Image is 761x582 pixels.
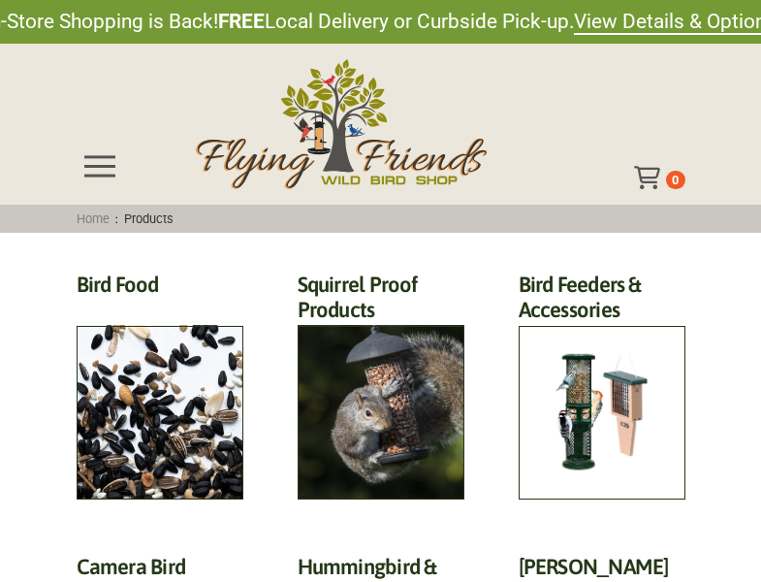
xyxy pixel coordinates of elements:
[196,59,487,189] img: Flying Friends Wild Bird Shop Logo
[70,211,115,226] a: Home
[298,272,464,334] h2: Squirrel Proof Products
[634,166,666,189] div: Toggle Off Canvas Content
[77,272,243,307] h2: Bird Food
[218,10,265,33] strong: FREE
[672,173,679,187] span: 0
[70,211,180,226] span: :
[77,272,243,501] a: Visit product category Bird Food
[519,272,685,334] h2: Bird Feeders & Accessories
[118,211,180,226] span: Products
[519,272,685,501] a: Visit product category Bird Feeders & Accessories
[298,272,464,501] a: Visit product category Squirrel Proof Products
[77,143,123,189] div: Toggle Off Canvas Content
